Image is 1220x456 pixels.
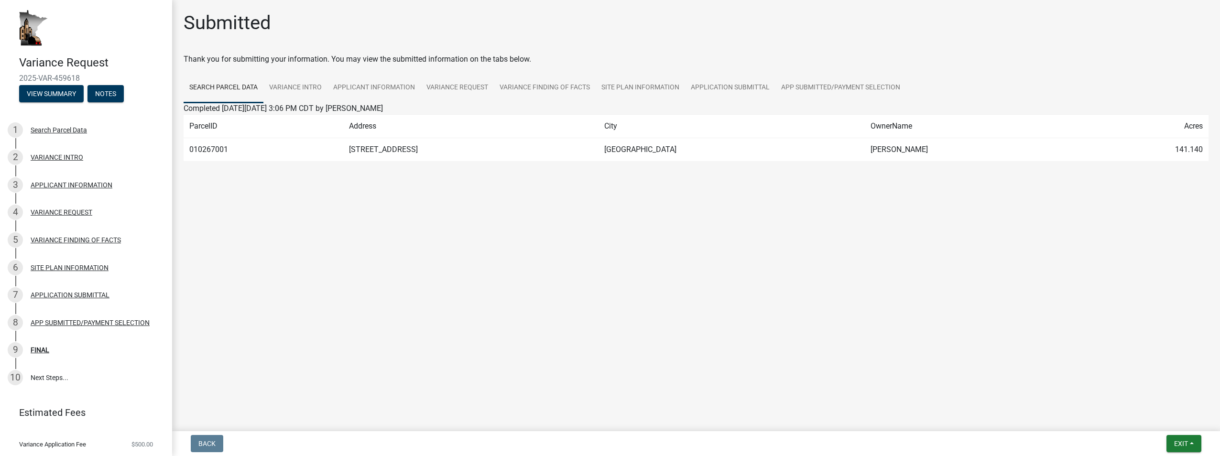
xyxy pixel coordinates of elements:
[865,115,1084,138] td: OwnerName
[87,90,124,98] wm-modal-confirm: Notes
[19,10,48,46] img: Houston County, Minnesota
[343,138,599,162] td: [STREET_ADDRESS]
[327,73,421,103] a: APPLICANT INFORMATION
[865,138,1084,162] td: [PERSON_NAME]
[184,73,263,103] a: Search Parcel Data
[8,342,23,358] div: 9
[31,319,150,326] div: APP SUBMITTED/PAYMENT SELECTION
[599,115,865,138] td: City
[1166,435,1201,452] button: Exit
[198,440,216,447] span: Back
[19,85,84,102] button: View Summary
[8,232,23,248] div: 5
[184,54,1209,65] div: Thank you for submitting your information. You may view the submitted information on the tabs below.
[494,73,596,103] a: VARIANCE FINDING OF FACTS
[8,370,23,385] div: 10
[184,138,343,162] td: 010267001
[31,347,49,353] div: FINAL
[31,154,83,161] div: VARIANCE INTRO
[19,56,164,70] h4: Variance Request
[19,441,86,447] span: Variance Application Fee
[31,264,109,271] div: SITE PLAN INFORMATION
[8,260,23,275] div: 6
[343,115,599,138] td: Address
[8,205,23,220] div: 4
[31,292,109,298] div: APPLICATION SUBMITTAL
[31,182,112,188] div: APPLICANT INFORMATION
[685,73,775,103] a: APPLICATION SUBMITTAL
[1174,440,1188,447] span: Exit
[19,90,84,98] wm-modal-confirm: Summary
[87,85,124,102] button: Notes
[131,441,153,447] span: $500.00
[184,104,383,113] span: Completed [DATE][DATE] 3:06 PM CDT by [PERSON_NAME]
[31,209,92,216] div: VARIANCE REQUEST
[8,403,157,422] a: Estimated Fees
[8,287,23,303] div: 7
[191,435,223,452] button: Back
[596,73,685,103] a: SITE PLAN INFORMATION
[31,237,121,243] div: VARIANCE FINDING OF FACTS
[8,315,23,330] div: 8
[775,73,906,103] a: APP SUBMITTED/PAYMENT SELECTION
[8,150,23,165] div: 2
[184,11,271,34] h1: Submitted
[1084,138,1209,162] td: 141.140
[184,115,343,138] td: ParcelID
[19,74,153,83] span: 2025-VAR-459618
[8,122,23,138] div: 1
[421,73,494,103] a: VARIANCE REQUEST
[599,138,865,162] td: [GEOGRAPHIC_DATA]
[263,73,327,103] a: VARIANCE INTRO
[31,127,87,133] div: Search Parcel Data
[1084,115,1209,138] td: Acres
[8,177,23,193] div: 3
